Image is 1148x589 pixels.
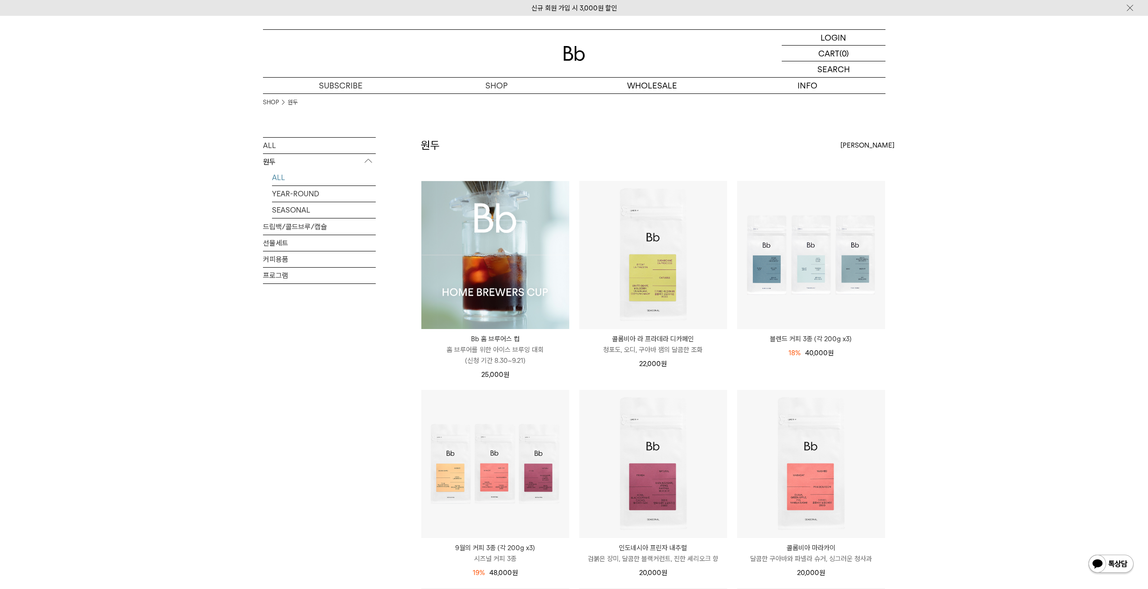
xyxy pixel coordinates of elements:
[263,98,279,107] a: SHOP
[737,181,885,329] img: 블렌드 커피 3종 (각 200g x3)
[563,46,585,61] img: 로고
[797,569,825,577] span: 20,000
[839,46,849,61] p: (0)
[737,553,885,564] p: 달콤한 구아바와 파넬라 슈거, 싱그러운 청사과
[579,181,727,329] img: 콜롬비아 라 프라데라 디카페인
[421,390,569,538] img: 9월의 커피 3종 (각 200g x3)
[579,334,727,355] a: 콜롬비아 라 프라데라 디카페인 청포도, 오디, 구아바 잼의 달콤한 조화
[661,360,667,368] span: 원
[421,553,569,564] p: 시즈널 커피 3종
[840,140,894,151] span: [PERSON_NAME]
[272,202,376,218] a: SEASONAL
[421,181,569,329] a: Bb 홈 브루어스 컵
[263,235,376,251] a: 선물세트
[818,46,839,61] p: CART
[421,334,569,344] p: Bb 홈 브루어스 컵
[730,78,885,93] p: INFO
[419,78,574,93] a: SHOP
[639,569,667,577] span: 20,000
[579,543,727,564] a: 인도네시아 프린자 내추럴 검붉은 장미, 달콤한 블랙커런트, 진한 셰리오크 향
[481,371,509,379] span: 25,000
[782,30,885,46] a: LOGIN
[1088,554,1134,575] img: 카카오톡 채널 1:1 채팅 버튼
[512,569,518,577] span: 원
[263,219,376,235] a: 드립백/콜드브루/캡슐
[272,186,376,202] a: YEAR-ROUND
[421,181,569,329] img: 1000001223_add2_021.jpg
[263,154,376,170] p: 원두
[805,349,834,357] span: 40,000
[421,334,569,366] a: Bb 홈 브루어스 컵 홈 브루어를 위한 아이스 브루잉 대회(신청 기간 8.30~9.21)
[737,543,885,564] a: 콜롬비아 마라카이 달콤한 구아바와 파넬라 슈거, 싱그러운 청사과
[263,251,376,267] a: 커피용품
[421,344,569,366] p: 홈 브루어를 위한 아이스 브루잉 대회 (신청 기간 8.30~9.21)
[661,569,667,577] span: 원
[579,334,727,344] p: 콜롬비아 라 프라데라 디카페인
[531,4,617,12] a: 신규 회원 가입 시 3,000원 할인
[272,170,376,186] a: ALL
[579,344,727,355] p: 청포도, 오디, 구아바 잼의 달콤한 조화
[263,78,419,93] a: SUBSCRIBE
[579,553,727,564] p: 검붉은 장미, 달콤한 블랙커런트, 진한 셰리오크 향
[473,567,485,578] div: 19%
[788,348,801,358] div: 18%
[782,46,885,61] a: CART (0)
[817,61,850,77] p: SEARCH
[288,98,298,107] a: 원두
[421,138,440,153] h2: 원두
[828,349,834,357] span: 원
[821,30,846,45] p: LOGIN
[421,543,569,553] p: 9월의 커피 3종 (각 200g x3)
[421,543,569,564] a: 9월의 커피 3종 (각 200g x3) 시즈널 커피 3종
[737,390,885,538] img: 콜롬비아 마라카이
[639,360,667,368] span: 22,000
[489,569,518,577] span: 48,000
[819,569,825,577] span: 원
[574,78,730,93] p: WHOLESALE
[579,543,727,553] p: 인도네시아 프린자 내추럴
[263,138,376,153] a: ALL
[263,268,376,283] a: 프로그램
[737,543,885,553] p: 콜롬비아 마라카이
[737,334,885,344] a: 블렌드 커피 3종 (각 200g x3)
[579,390,727,538] img: 인도네시아 프린자 내추럴
[503,371,509,379] span: 원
